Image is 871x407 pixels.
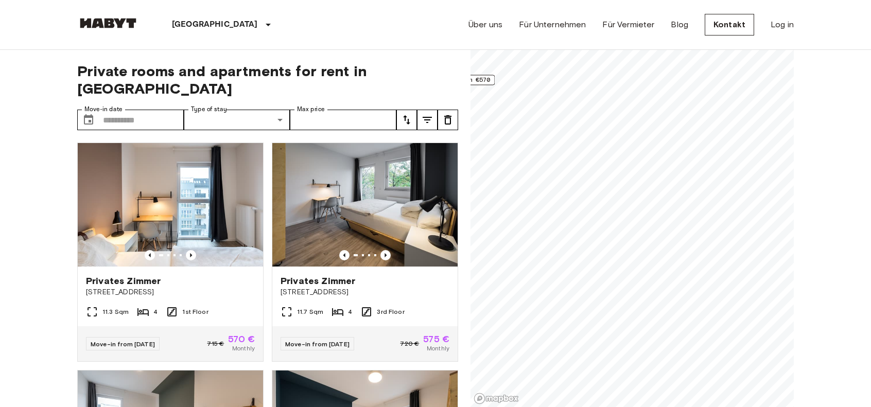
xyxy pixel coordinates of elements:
[396,110,417,130] button: tune
[602,19,654,31] a: Für Vermieter
[424,75,490,84] span: 11 units from €570
[348,307,352,316] span: 4
[671,19,688,31] a: Blog
[78,110,99,130] button: Choose date
[468,19,502,31] a: Über uns
[438,110,458,130] button: tune
[423,334,449,344] span: 575 €
[207,339,224,348] span: 715 €
[86,275,161,287] span: Privates Zimmer
[474,393,519,404] a: Mapbox logo
[297,105,325,114] label: Max price
[153,307,158,316] span: 4
[191,105,227,114] label: Type of stay
[145,250,155,260] button: Previous image
[228,334,255,344] span: 570 €
[297,307,323,316] span: 11.7 Sqm
[102,307,129,316] span: 11.3 Sqm
[339,250,350,260] button: Previous image
[705,14,754,36] a: Kontakt
[182,307,208,316] span: 1st Floor
[232,344,255,353] span: Monthly
[77,62,458,97] span: Private rooms and apartments for rent in [GEOGRAPHIC_DATA]
[272,143,458,267] img: Marketing picture of unit DE-01-12-010-03Q
[172,19,258,31] p: [GEOGRAPHIC_DATA]
[84,105,123,114] label: Move-in date
[380,250,391,260] button: Previous image
[427,344,449,353] span: Monthly
[78,143,263,267] img: Marketing picture of unit DE-01-12-003-01Q
[91,340,155,348] span: Move-in from [DATE]
[285,340,350,348] span: Move-in from [DATE]
[419,75,495,91] div: Map marker
[377,307,404,316] span: 3rd Floor
[77,143,264,362] a: Marketing picture of unit DE-01-12-003-01QPrevious imagePrevious imagePrivates Zimmer[STREET_ADDR...
[519,19,586,31] a: Für Unternehmen
[400,339,419,348] span: 720 €
[77,18,139,28] img: Habyt
[186,250,196,260] button: Previous image
[86,287,255,297] span: [STREET_ADDRESS]
[272,143,458,362] a: Marketing picture of unit DE-01-12-010-03QPrevious imagePrevious imagePrivates Zimmer[STREET_ADDR...
[417,110,438,130] button: tune
[281,275,355,287] span: Privates Zimmer
[281,287,449,297] span: [STREET_ADDRESS]
[771,19,794,31] a: Log in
